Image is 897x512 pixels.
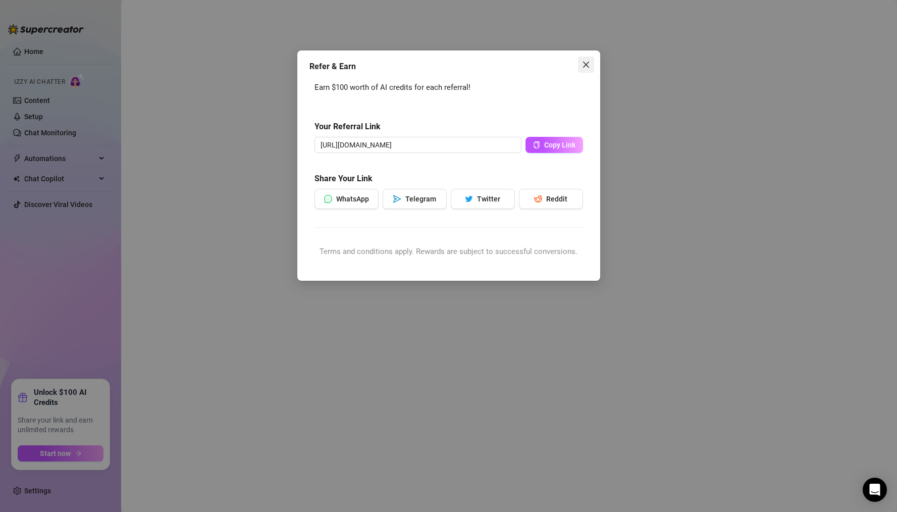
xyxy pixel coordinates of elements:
[519,189,583,209] button: redditReddit
[314,189,379,209] button: messageWhatsApp
[534,195,542,203] span: reddit
[314,173,583,185] h5: Share Your Link
[546,195,567,203] span: Reddit
[314,121,583,133] h5: Your Referral Link
[324,195,332,203] span: message
[578,57,594,73] button: Close
[533,141,540,148] span: copy
[314,82,583,94] div: Earn $100 worth of AI credits for each referral!
[405,195,436,203] span: Telegram
[578,61,594,69] span: Close
[451,189,515,209] button: twitterTwitter
[314,246,583,258] div: Terms and conditions apply. Rewards are subject to successful conversions.
[525,137,583,153] button: Copy Link
[477,195,500,203] span: Twitter
[336,195,369,203] span: WhatsApp
[544,141,575,149] span: Copy Link
[309,61,588,73] div: Refer & Earn
[383,189,447,209] button: sendTelegram
[863,478,887,502] div: Open Intercom Messenger
[582,61,590,69] span: close
[393,195,401,203] span: send
[465,195,473,203] span: twitter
